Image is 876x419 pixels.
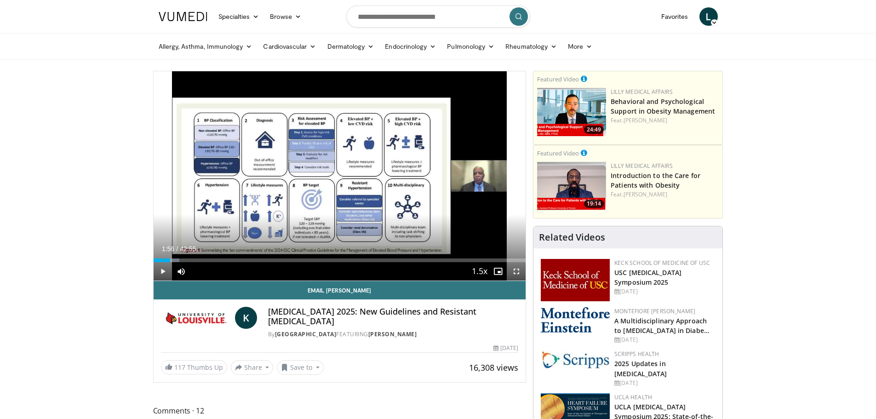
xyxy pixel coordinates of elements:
div: Progress Bar [154,258,526,262]
a: Rheumatology [500,37,562,56]
a: 2025 Updates in [MEDICAL_DATA] [614,359,667,378]
video-js: Video Player [154,71,526,281]
button: Share [231,360,274,375]
span: 1:56 [162,245,174,253]
img: c9f2b0b7-b02a-4276-a72a-b0cbb4230bc1.jpg.150x105_q85_autocrop_double_scale_upscale_version-0.2.jpg [541,350,610,369]
a: Scripps Health [614,350,659,358]
a: [PERSON_NAME] [624,116,667,124]
div: By FEATURING [268,330,518,339]
a: Keck School of Medicine of USC [614,259,710,267]
a: Introduction to the Care for Patients with Obesity [611,171,700,189]
input: Search topics, interventions [346,6,530,28]
a: Browse [264,7,307,26]
div: [DATE] [614,336,715,344]
a: UCLA Health [614,393,652,401]
a: Favorites [656,7,694,26]
span: 16,308 views [469,362,518,373]
a: Email [PERSON_NAME] [154,281,526,299]
span: / [177,245,178,253]
a: 24:49 [537,88,606,136]
div: [DATE] [614,379,715,387]
div: [DATE] [614,287,715,296]
img: VuMedi Logo [159,12,207,21]
a: A Multidisciplinary Approach to [MEDICAL_DATA] in Diabe… [614,316,710,335]
a: 19:14 [537,162,606,210]
small: Featured Video [537,75,579,83]
span: 117 [174,363,185,372]
a: Pulmonology [441,37,500,56]
a: Lilly Medical Affairs [611,88,673,96]
img: University of Louisville [161,307,231,329]
img: b0142b4c-93a1-4b58-8f91-5265c282693c.png.150x105_q85_autocrop_double_scale_upscale_version-0.2.png [541,307,610,333]
span: 42:55 [180,245,196,253]
a: Montefiore [PERSON_NAME] [614,307,695,315]
a: [PERSON_NAME] [368,330,417,338]
a: Lilly Medical Affairs [611,162,673,170]
img: 7b941f1f-d101-407a-8bfa-07bd47db01ba.png.150x105_q85_autocrop_double_scale_upscale_version-0.2.jpg [541,259,610,301]
a: [PERSON_NAME] [624,190,667,198]
a: USC [MEDICAL_DATA] Symposium 2025 [614,268,681,287]
span: 19:14 [584,200,604,208]
a: [GEOGRAPHIC_DATA] [275,330,337,338]
img: ba3304f6-7838-4e41-9c0f-2e31ebde6754.png.150x105_q85_crop-smart_upscale.png [537,88,606,136]
a: Allergy, Asthma, Immunology [153,37,258,56]
a: Specialties [213,7,265,26]
a: Dermatology [322,37,380,56]
span: Comments 12 [153,405,527,417]
div: [DATE] [493,344,518,352]
a: More [562,37,598,56]
div: Feat. [611,190,719,199]
a: L [699,7,718,26]
button: Mute [172,262,190,281]
small: Featured Video [537,149,579,157]
a: 117 Thumbs Up [161,360,227,374]
button: Playback Rate [470,262,489,281]
a: Cardiovascular [258,37,321,56]
button: Play [154,262,172,281]
img: acc2e291-ced4-4dd5-b17b-d06994da28f3.png.150x105_q85_crop-smart_upscale.png [537,162,606,210]
button: Enable picture-in-picture mode [489,262,507,281]
h4: Related Videos [539,232,605,243]
button: Fullscreen [507,262,526,281]
span: 24:49 [584,126,604,134]
a: Endocrinology [379,37,441,56]
button: Save to [277,360,324,375]
div: Feat. [611,116,719,125]
a: K [235,307,257,329]
h4: [MEDICAL_DATA] 2025: New Guidelines and Resistant [MEDICAL_DATA] [268,307,518,327]
a: Behavioral and Psychological Support in Obesity Management [611,97,715,115]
